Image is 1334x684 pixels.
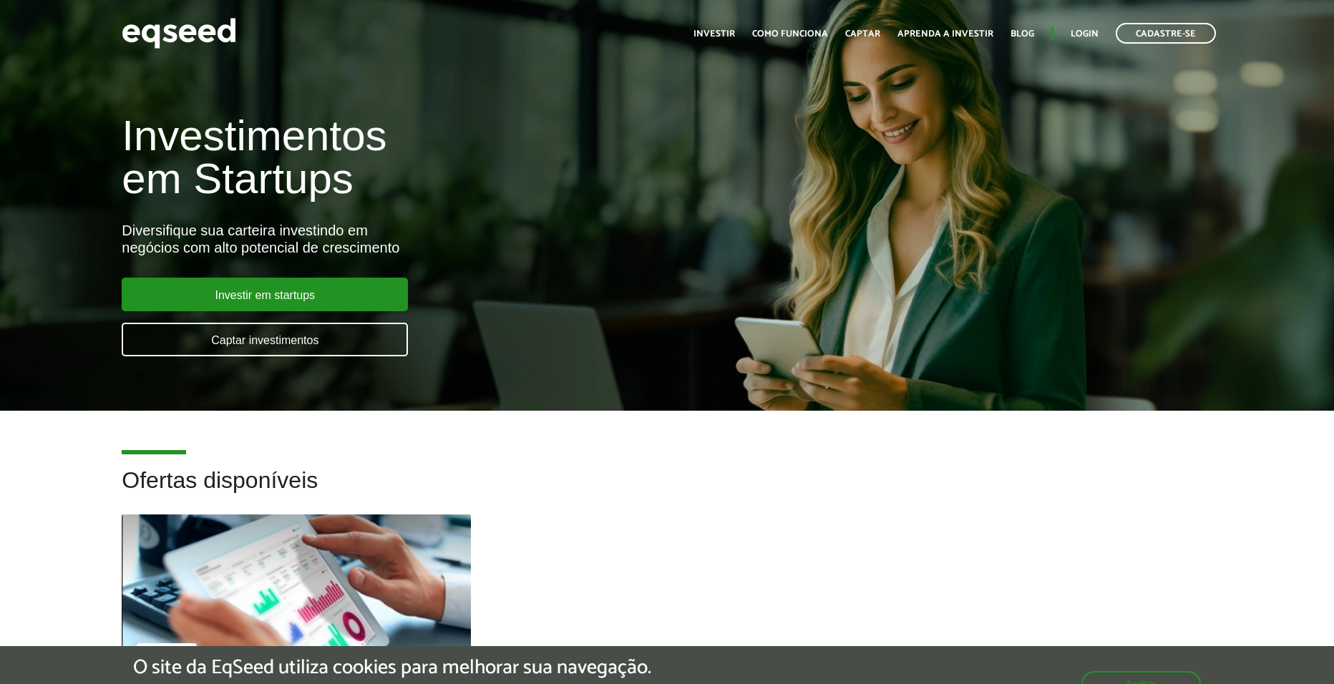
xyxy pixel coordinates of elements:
[133,657,651,679] h5: O site da EqSeed utiliza cookies para melhorar sua navegação.
[1011,29,1034,39] a: Blog
[122,14,236,52] img: EqSeed
[122,323,408,356] a: Captar investimentos
[1071,29,1099,39] a: Login
[897,29,993,39] a: Aprenda a investir
[122,114,767,200] h1: Investimentos em Startups
[845,29,880,39] a: Captar
[122,278,408,311] a: Investir em startups
[693,29,735,39] a: Investir
[122,222,767,256] div: Diversifique sua carteira investindo em negócios com alto potencial de crescimento
[752,29,828,39] a: Como funciona
[122,468,1212,514] h2: Ofertas disponíveis
[1116,23,1216,44] a: Cadastre-se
